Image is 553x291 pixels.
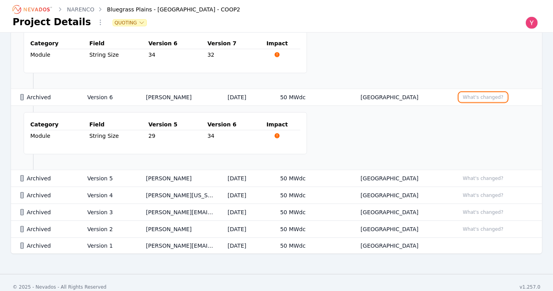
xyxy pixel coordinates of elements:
td: 50 MWdc [271,187,351,204]
td: [PERSON_NAME][US_STATE] [137,187,218,204]
th: Category [30,119,89,130]
td: [DATE] [218,238,270,254]
button: Quoting [113,20,146,26]
td: [PERSON_NAME] [137,170,218,187]
button: What's changed? [459,208,507,217]
td: [GEOGRAPHIC_DATA] [351,221,450,238]
button: What's changed? [459,191,507,200]
td: Version 2 [78,221,137,238]
td: 29 [148,130,207,142]
td: Version 6 [78,89,137,106]
td: Version 4 [78,187,137,204]
span: Impacts Structural Calculations [266,52,288,58]
td: [DATE] [218,221,270,238]
tr: ArchivedVersion 6[PERSON_NAME][DATE]50 MWdc[GEOGRAPHIC_DATA]What's changed? [11,89,542,106]
th: Version 6 [148,38,207,49]
td: 50 MWdc [271,238,351,254]
th: Version 6 [207,119,266,130]
td: 34 [148,49,207,61]
div: Archived [20,191,74,199]
td: [GEOGRAPHIC_DATA] [351,204,450,221]
td: Module [30,130,89,142]
td: 34 [207,130,266,142]
td: [DATE] [218,170,270,187]
tr: ArchivedVersion 3[PERSON_NAME][EMAIL_ADDRESS][PERSON_NAME][DOMAIN_NAME][DATE]50 MWdc[GEOGRAPHIC_D... [11,204,542,221]
td: String Size [89,49,148,60]
button: What's changed? [459,174,507,183]
th: Version 5 [148,119,207,130]
th: Impact [266,119,300,130]
tr: ArchivedVersion 2[PERSON_NAME][DATE]50 MWdc[GEOGRAPHIC_DATA]What's changed? [11,221,542,238]
th: Field [89,119,148,130]
button: What's changed? [459,93,507,102]
div: v1.257.0 [520,284,540,290]
nav: Breadcrumb [13,3,240,16]
td: [PERSON_NAME] [137,221,218,238]
td: Version 3 [78,204,137,221]
th: Version 7 [207,38,266,49]
div: Archived [20,208,74,216]
span: Impacts Structural Calculations [266,133,288,139]
td: String Size [89,130,148,141]
td: [GEOGRAPHIC_DATA] [351,89,450,106]
th: Impact [266,38,300,49]
button: What's changed? [459,225,507,234]
td: 50 MWdc [271,170,351,187]
tr: ArchivedVersion 5[PERSON_NAME][DATE]50 MWdc[GEOGRAPHIC_DATA]What's changed? [11,170,542,187]
td: 32 [207,49,266,61]
td: [DATE] [218,89,270,106]
div: Archived [20,242,74,250]
div: Bluegrass Plains - [GEOGRAPHIC_DATA] - COOP2 [96,6,240,13]
div: Archived [20,225,74,233]
a: NARENCO [67,6,94,13]
td: [PERSON_NAME][EMAIL_ADDRESS][PERSON_NAME][DOMAIN_NAME] [137,238,218,254]
td: 50 MWdc [271,204,351,221]
tr: ArchivedVersion 1[PERSON_NAME][EMAIL_ADDRESS][PERSON_NAME][DOMAIN_NAME][DATE]50 MWdc[GEOGRAPHIC_D... [11,238,542,254]
td: 50 MWdc [271,221,351,238]
td: [GEOGRAPHIC_DATA] [351,238,450,254]
td: Version 1 [78,238,137,254]
td: [DATE] [218,187,270,204]
td: [GEOGRAPHIC_DATA] [351,187,450,204]
td: Version 5 [78,170,137,187]
th: Category [30,38,89,49]
tr: ArchivedVersion 4[PERSON_NAME][US_STATE][DATE]50 MWdc[GEOGRAPHIC_DATA]What's changed? [11,187,542,204]
h1: Project Details [13,16,91,28]
td: [PERSON_NAME][EMAIL_ADDRESS][PERSON_NAME][DOMAIN_NAME] [137,204,218,221]
td: [PERSON_NAME] [137,89,218,106]
th: Field [89,38,148,49]
td: Module [30,49,89,61]
div: © 2025 - Nevados - All Rights Reserved [13,284,107,290]
td: 50 MWdc [271,89,351,106]
div: Archived [20,93,74,101]
td: [DATE] [218,204,270,221]
div: Archived [20,174,74,182]
td: [GEOGRAPHIC_DATA] [351,170,450,187]
img: Yoni Bennett [525,17,538,29]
